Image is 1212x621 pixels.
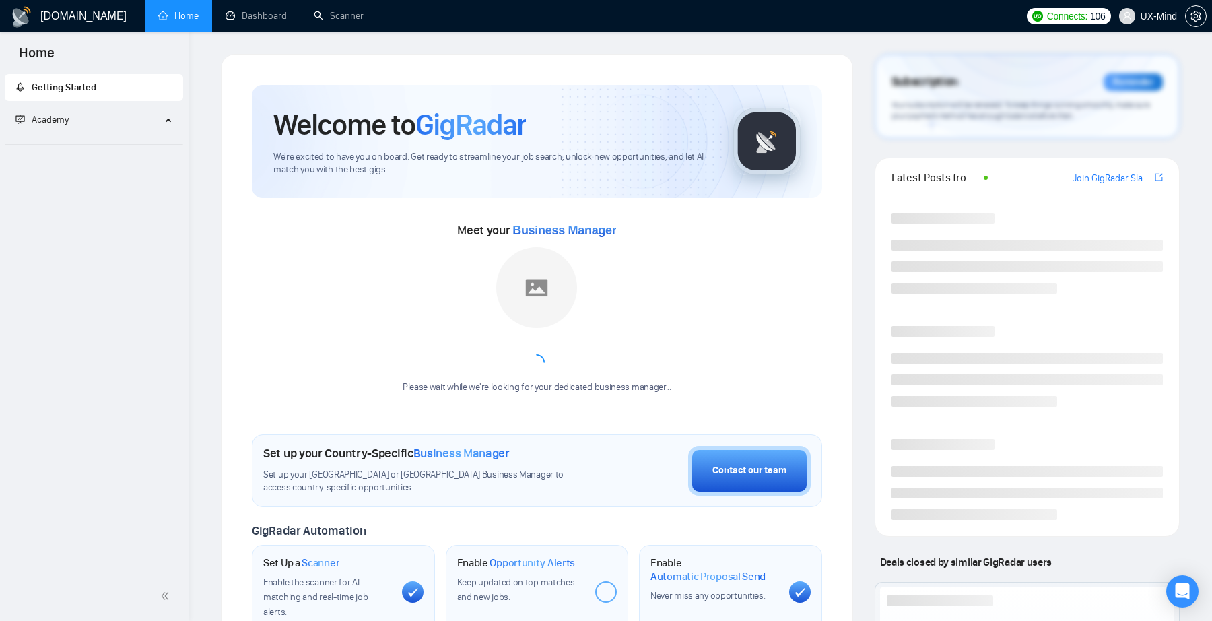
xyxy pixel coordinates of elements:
span: Opportunity Alerts [490,556,575,570]
span: double-left [160,589,174,603]
span: GigRadar Automation [252,523,366,538]
span: Meet your [457,223,616,238]
div: Contact our team [712,463,786,478]
img: upwork-logo.png [1032,11,1043,22]
button: Contact our team [688,446,811,496]
span: rocket [15,82,25,92]
span: Getting Started [32,81,96,93]
span: Never miss any opportunities. [650,590,765,601]
span: 106 [1090,9,1105,24]
h1: Set up your Country-Specific [263,446,510,461]
span: loading [529,354,545,370]
span: user [1122,11,1132,21]
button: setting [1185,5,1207,27]
a: homeHome [158,10,199,22]
li: Getting Started [5,74,183,101]
img: logo [11,6,32,28]
div: Reminder [1104,73,1163,91]
span: Scanner [302,556,339,570]
span: setting [1186,11,1206,22]
a: export [1155,171,1163,184]
img: placeholder.png [496,247,577,328]
div: Please wait while we're looking for your dedicated business manager... [395,381,679,394]
span: export [1155,172,1163,183]
span: Academy [32,114,69,125]
span: Set up your [GEOGRAPHIC_DATA] or [GEOGRAPHIC_DATA] Business Manager to access country-specific op... [263,469,592,494]
h1: Enable [650,556,778,583]
span: Home [8,43,65,71]
a: Join GigRadar Slack Community [1073,171,1152,186]
div: Open Intercom Messenger [1166,575,1199,608]
span: GigRadar [415,106,526,143]
a: searchScanner [314,10,364,22]
span: Keep updated on top matches and new jobs. [457,577,575,603]
span: fund-projection-screen [15,115,25,124]
h1: Enable [457,556,576,570]
h1: Welcome to [273,106,526,143]
img: gigradar-logo.png [733,108,801,175]
span: We're excited to have you on board. Get ready to streamline your job search, unlock new opportuni... [273,151,712,176]
span: Deals closed by similar GigRadar users [875,550,1057,574]
span: Business Manager [512,224,616,237]
span: Business Manager [413,446,510,461]
span: Automatic Proposal Send [650,570,766,583]
span: Your subscription will be renewed. To keep things running smoothly, make sure your payment method... [891,100,1150,121]
span: Academy [15,114,69,125]
span: Latest Posts from the GigRadar Community [891,169,980,186]
a: setting [1185,11,1207,22]
li: Academy Homepage [5,139,183,148]
span: Subscription [891,71,958,94]
a: dashboardDashboard [226,10,287,22]
h1: Set Up a [263,556,339,570]
span: Connects: [1047,9,1087,24]
span: Enable the scanner for AI matching and real-time job alerts. [263,577,368,618]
